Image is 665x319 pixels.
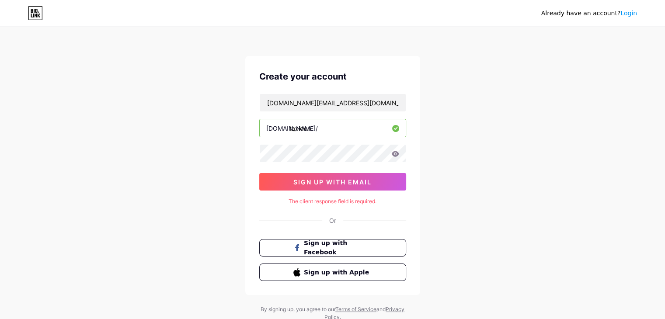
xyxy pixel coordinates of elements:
[259,70,406,83] div: Create your account
[329,216,336,225] div: Or
[260,119,406,137] input: username
[335,306,376,312] a: Terms of Service
[259,198,406,205] div: The client response field is required.
[620,10,637,17] a: Login
[293,178,372,186] span: sign up with email
[259,264,406,281] button: Sign up with Apple
[304,239,372,257] span: Sign up with Facebook
[541,9,637,18] div: Already have an account?
[260,94,406,111] input: Email
[259,239,406,257] button: Sign up with Facebook
[259,173,406,191] button: sign up with email
[266,124,318,133] div: [DOMAIN_NAME]/
[304,268,372,277] span: Sign up with Apple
